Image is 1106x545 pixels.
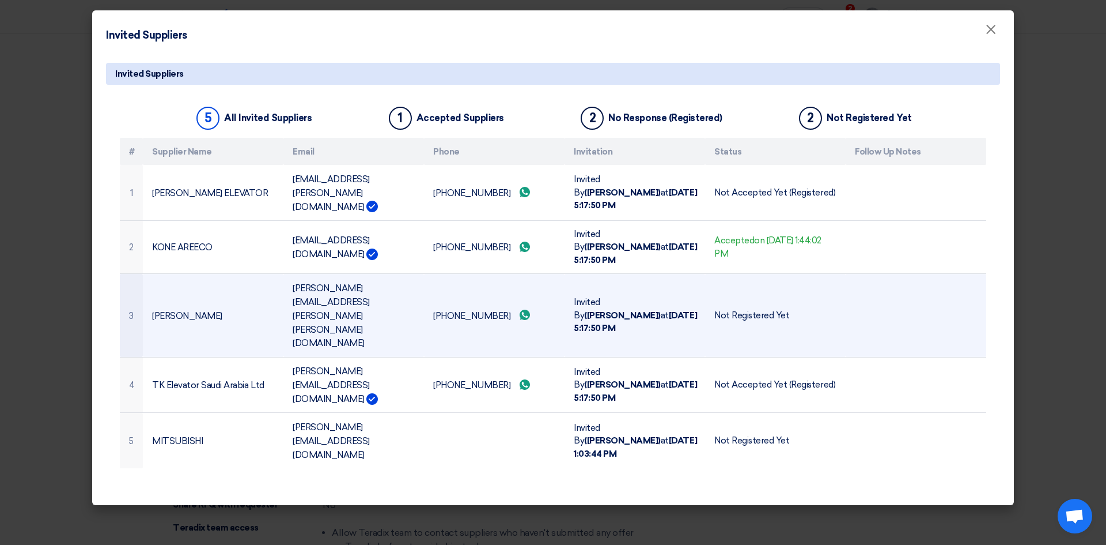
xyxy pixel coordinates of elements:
font: [PHONE_NUMBER] [433,311,510,321]
font: Invited By [574,174,600,198]
button: Close [976,18,1006,42]
font: [PERSON_NAME][EMAIL_ADDRESS][DOMAIN_NAME] [293,366,370,404]
font: [EMAIL_ADDRESS][DOMAIN_NAME] [293,235,370,260]
font: Follow Up Notes [855,146,921,157]
div: Open chat [1058,499,1092,533]
font: ([PERSON_NAME]) [584,379,661,390]
font: 5 [129,436,134,446]
font: ([PERSON_NAME]) [584,435,661,446]
font: [PERSON_NAME][EMAIL_ADDRESS][DOMAIN_NAME] [293,422,370,460]
font: [PERSON_NAME][EMAIL_ADDRESS][PERSON_NAME][PERSON_NAME][DOMAIN_NAME] [293,283,370,349]
font: on [DATE] 1:44:02 PM [714,235,821,259]
font: 3 [129,311,134,321]
font: [DATE] 5:17:50 PM [574,379,697,403]
font: No Response (Registered) [608,112,722,123]
font: ([PERSON_NAME]) [584,187,661,198]
font: Invited Suppliers [106,29,187,42]
font: Email [293,146,315,157]
font: Invitation [574,146,612,157]
img: Verified Account [366,393,378,405]
font: Phone [433,146,460,157]
font: 2 [589,110,596,126]
font: at [661,310,669,321]
font: Invited Suppliers [115,69,184,79]
font: at [661,187,669,198]
font: # [129,146,135,157]
font: at [661,379,669,390]
img: Verified Account [366,201,378,212]
font: 1 [130,188,133,198]
font: at [661,242,669,252]
font: Not Accepted Yet (Registered) [714,379,835,390]
font: Accepted Suppliers [416,112,504,123]
font: [PERSON_NAME] [152,311,222,321]
font: 5 [204,110,212,126]
font: [PHONE_NUMBER] [433,380,510,390]
font: MITSUBISHI [152,436,203,446]
font: KONE AREECO [152,242,213,253]
font: Not Registered Yet [714,435,789,446]
font: 2 [807,110,814,126]
font: 4 [129,380,135,390]
font: [EMAIL_ADDRESS][PERSON_NAME][DOMAIN_NAME] [293,174,370,212]
font: All Invited Suppliers [224,112,312,123]
font: Not Registered Yet [827,112,911,123]
font: Not Accepted Yet (Registered) [714,187,835,198]
font: [DATE] 5:17:50 PM [574,242,697,265]
font: × [985,21,997,44]
font: [PHONE_NUMBER] [433,242,510,253]
font: at [661,435,669,446]
font: Invited By [574,367,600,390]
font: 1 [397,110,403,126]
font: Not Registered Yet [714,310,789,321]
font: Accepted [714,235,754,246]
font: TK Elevator Saudi Arabia Ltd [152,380,264,390]
font: ([PERSON_NAME]) [584,310,661,321]
img: Verified Account [366,249,378,260]
font: ([PERSON_NAME]) [584,242,661,252]
font: [PHONE_NUMBER] [433,188,510,198]
font: [PERSON_NAME] ELEVATOR [152,188,268,198]
font: Invited By [574,297,600,321]
font: 2 [129,242,134,253]
font: Invited By [574,423,600,446]
font: Supplier Name [152,146,212,157]
font: [DATE] 1:03:44 PM [574,435,697,459]
font: Status [714,146,741,157]
font: Invited By [574,229,600,253]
